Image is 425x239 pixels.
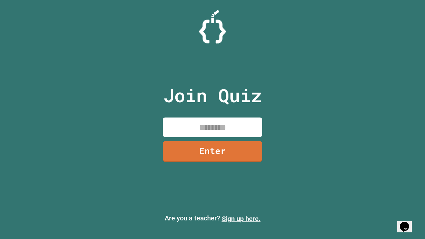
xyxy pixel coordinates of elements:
img: Logo.svg [199,10,226,43]
a: Enter [163,141,262,162]
iframe: chat widget [397,212,418,232]
p: Join Quiz [163,82,262,109]
a: Sign up here. [222,215,261,223]
p: Are you a teacher? [5,213,420,224]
